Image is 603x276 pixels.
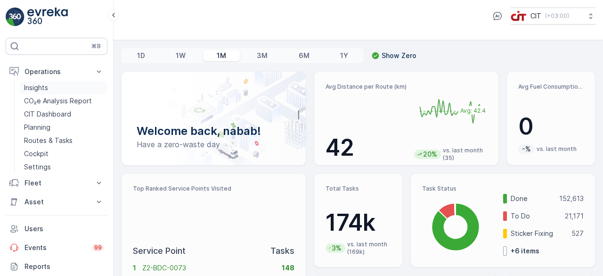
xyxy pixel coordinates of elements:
[326,134,407,162] p: 42
[137,139,291,150] p: Have a zero-waste day
[24,243,87,252] p: Events
[537,145,577,153] p: vs. last month
[27,8,68,26] img: logo_light-DOdMpM7g.png
[559,194,584,203] p: 152,613
[6,219,107,238] a: Users
[24,123,50,132] p: Planning
[511,229,565,238] p: Sticker Fixing
[422,185,584,192] p: Task Status
[137,124,291,139] p: Welcome back, nabab!
[6,8,24,26] img: logo
[299,51,310,60] p: 6M
[24,262,104,271] p: Reports
[24,149,49,159] p: Cockpit
[270,244,294,258] p: Tasks
[24,136,73,145] p: Routes & Tasks
[24,178,89,188] p: Fleet
[326,209,391,237] p: 174k
[20,94,107,108] a: CO₂e Analysis Report
[282,263,294,273] p: 148
[24,96,92,106] p: CO₂e Analysis Report
[137,51,145,60] p: 1D
[24,67,89,76] p: Operations
[530,11,541,21] p: CIT
[518,83,584,91] p: Avg Fuel Consumption per Route (lt)
[257,51,268,60] p: 3M
[565,211,584,221] p: 21,171
[20,81,107,94] a: Insights
[91,42,101,50] p: ⌘B
[6,174,107,192] button: Fleet
[340,51,348,60] p: 1Y
[443,147,490,162] p: vs. last month (35)
[133,244,186,258] p: Service Point
[331,243,342,253] p: 3%
[382,51,416,60] p: Show Zero
[518,112,584,141] p: 0
[94,243,102,251] p: 99
[24,83,48,92] p: Insights
[24,109,71,119] p: CIT Dashboard
[133,185,294,192] p: Top Ranked Service Points Visited
[545,12,569,20] p: ( +03:00 )
[20,160,107,174] a: Settings
[176,51,186,60] p: 1W
[6,257,107,276] a: Reports
[20,147,107,160] a: Cockpit
[6,238,107,257] a: Events99
[511,211,559,221] p: To Do
[133,263,136,273] p: 1
[326,83,407,91] p: Avg Distance per Route (km)
[20,121,107,134] a: Planning
[142,263,276,273] p: Z2-BDC-0073
[511,246,539,256] p: + 6 items
[511,8,595,25] button: CIT(+03:00)
[24,162,51,172] p: Settings
[571,229,584,238] p: 527
[521,144,532,154] p: -%
[24,224,104,234] p: Users
[511,11,527,21] img: cit-logo_pOk6rL0.png
[217,51,226,60] p: 1M
[326,185,391,192] p: Total Tasks
[24,197,89,207] p: Asset
[511,194,553,203] p: Done
[422,150,438,159] p: 20%
[6,62,107,81] button: Operations
[347,241,391,256] p: vs. last month (169k)
[6,192,107,211] button: Asset
[20,108,107,121] a: CIT Dashboard
[20,134,107,147] a: Routes & Tasks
